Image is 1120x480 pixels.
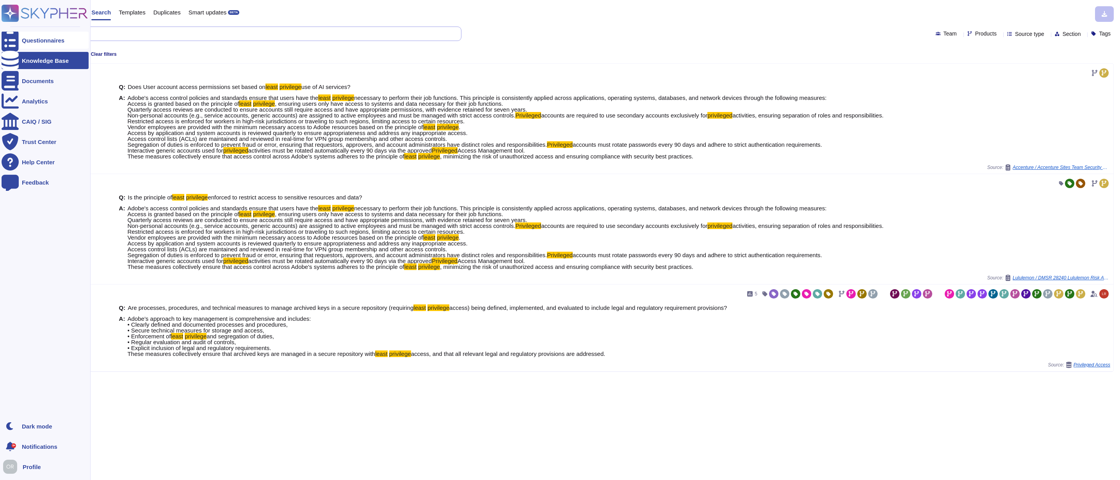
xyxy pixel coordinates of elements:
[119,194,126,200] b: Q:
[22,139,56,145] div: Trust Center
[22,37,64,43] div: Questionnaires
[2,133,89,150] a: Trust Center
[944,31,957,36] span: Team
[223,258,248,264] mark: privileged
[189,9,227,15] span: Smart updates
[153,9,181,15] span: Duplicates
[22,159,55,165] div: Help Center
[127,252,822,264] span: accounts must rotate passwords every 90 days and adhere to strict authentication requirements. In...
[318,205,331,212] mark: least
[3,460,17,474] img: user
[707,222,732,229] mark: privileged
[128,194,172,201] span: Is the principle of
[119,316,125,357] b: A:
[418,153,440,160] mark: privilege
[987,164,1110,171] span: Source:
[375,350,388,357] mark: least
[128,304,413,311] span: Are processes, procedures, and technical measures to manage archived keys in a secure repository ...
[208,194,362,201] span: enforced to restrict access to sensitive resources and data?
[22,98,48,104] div: Analytics
[22,180,49,185] div: Feedback
[440,153,693,160] span: , minimizing the risk of unauthorized access and ensuring compliance with security best practices.
[127,205,318,212] span: Adobe's access control policies and standards ensure that users have the
[1013,276,1110,280] span: Lululemon / DMSR 28240 Lululemon Risk Assessment questionnarie VRA.
[239,211,251,217] mark: least
[2,72,89,89] a: Documents
[253,211,275,217] mark: privilege
[127,333,375,357] span: and segregation of duties, • Regular evaluation and audit of controls, • Explicit inclusion of le...
[1099,289,1109,299] img: user
[11,443,16,448] div: 9+
[127,315,311,340] span: Adobe’s approach to key management is comprehensive and includes: • Clearly defined and documente...
[228,10,239,15] div: BETA
[223,147,248,154] mark: privileged
[440,263,693,270] span: , minimizing the risk of unauthorized access and ensuring compliance with security best practices.
[437,124,459,130] mark: privilege
[1013,165,1110,170] span: Accenture / Accenture Sites Team Security Questionnaire
[172,194,185,201] mark: least
[427,304,449,311] mark: privilege
[127,211,527,229] span: , ensuring users only have access to systems and data necessary for their job functions. Quarterl...
[547,141,573,148] mark: Privileged
[22,78,54,84] div: Documents
[449,304,727,311] span: access) being defined, implemented, and evaluated to include legal and regulatory requirement pro...
[437,234,459,241] mark: privilege
[404,153,417,160] mark: least
[239,100,251,107] mark: least
[515,112,541,119] mark: Privileged
[332,94,354,101] mark: privilege
[119,305,126,311] b: Q:
[119,205,125,270] b: A:
[413,304,426,311] mark: least
[755,292,757,296] span: 5
[91,52,117,57] span: Clear filters
[1048,362,1110,368] span: Source:
[2,458,23,475] button: user
[280,84,301,90] mark: privilege
[127,112,883,130] span: activities, ensuring separation of roles and responsibilities. Restricted access is enforced for ...
[23,464,41,470] span: Profile
[423,124,436,130] mark: least
[2,174,89,191] a: Feedback
[253,100,275,107] mark: privilege
[127,94,826,107] span: necessary to perform their job functions. This principle is consistently applied across applicati...
[119,84,126,90] b: Q:
[1063,31,1081,37] span: Section
[541,112,707,119] span: accounts are required to use secondary accounts exclusively for
[987,275,1110,281] span: Source:
[547,252,573,258] mark: Privileged
[127,147,525,160] span: Access Management tool. These measures collectively ensure that access control across Adobe's sys...
[248,147,432,154] span: activities must be rotated automatically every 90 days via the approved
[265,84,278,90] mark: least
[1015,31,1044,37] span: Source type
[248,258,432,264] span: activities must be rotated automatically every 90 days via the approved
[432,147,458,154] mark: Privileged
[432,258,458,264] mark: Privileged
[31,27,453,41] input: Search a question or template...
[389,350,411,357] mark: privilege
[301,84,351,90] span: use of AI services?
[541,222,707,229] span: accounts are required to use secondary accounts exclusively for
[185,333,207,340] mark: privilege
[127,234,547,258] span: . Access by application and system accounts is reviewed quarterly to ensure appropriateness and a...
[1099,31,1111,36] span: Tags
[119,9,145,15] span: Templates
[22,444,57,450] span: Notifications
[91,9,111,15] span: Search
[515,222,541,229] mark: Privileged
[2,113,89,130] a: CAIQ / SIG
[127,94,318,101] span: Adobe's access control policies and standards ensure that users have the
[127,141,822,154] span: accounts must rotate passwords every 90 days and adhere to strict authentication requirements. In...
[975,31,997,36] span: Products
[127,258,525,270] span: Access Management tool. These measures collectively ensure that access control across Adobe's sys...
[332,205,354,212] mark: privilege
[2,153,89,171] a: Help Center
[22,423,52,429] div: Dark mode
[128,84,265,90] span: Does User account access permissions set based on
[418,263,440,270] mark: privilege
[707,112,732,119] mark: privileged
[127,100,527,119] span: , ensuring users only have access to systems and data necessary for their job functions. Quarterl...
[1074,363,1110,367] span: Privileged Access
[2,52,89,69] a: Knowledge Base
[411,350,605,357] span: access, and that all relevant legal and regulatory provisions are addressed.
